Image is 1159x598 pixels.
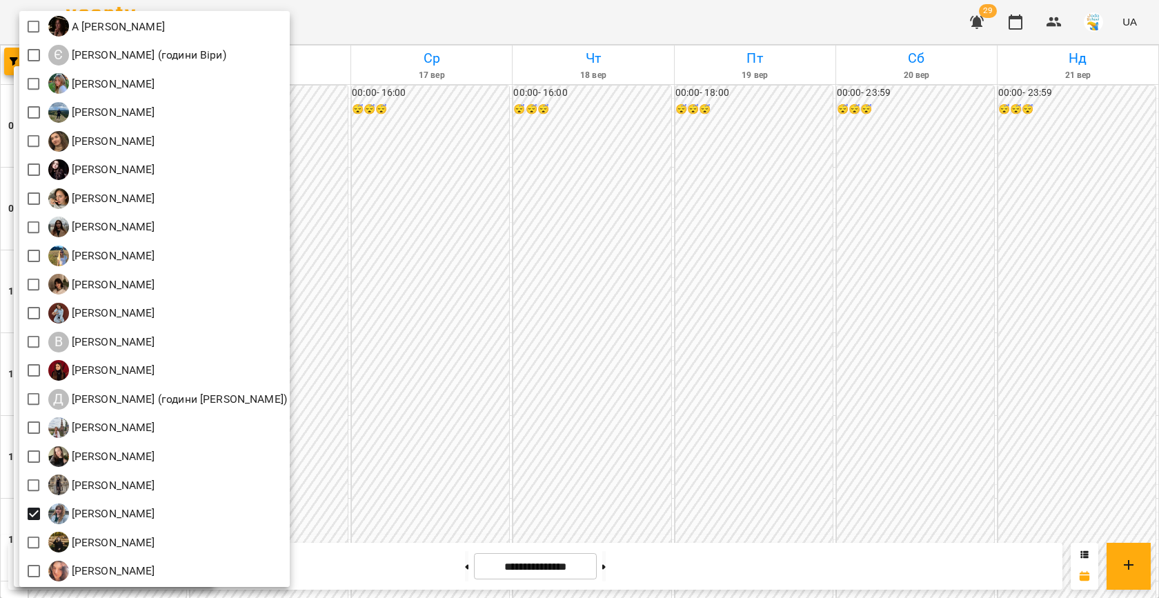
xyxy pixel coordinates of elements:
img: В [48,274,69,295]
a: А [PERSON_NAME] [48,131,155,152]
p: [PERSON_NAME] (години [PERSON_NAME]) [69,391,287,408]
a: І [PERSON_NAME] [48,102,155,123]
p: [PERSON_NAME] [69,219,155,235]
p: [PERSON_NAME] [69,362,155,379]
img: І [48,102,69,123]
div: Сніжана Кіндрат [48,475,155,495]
img: Ф [48,532,69,552]
img: А [48,159,69,180]
img: К [48,417,69,438]
a: І [PERSON_NAME] [48,73,155,94]
div: Анастасія Іванова [48,131,155,152]
img: Д [48,360,69,381]
a: В [PERSON_NAME] [48,274,155,295]
div: Софія Ященко [48,504,155,524]
div: Яна Гончар [48,561,155,581]
p: [PERSON_NAME] [69,133,155,150]
p: [PERSON_NAME] [69,477,155,494]
img: С [48,504,69,524]
a: Б [PERSON_NAME] [48,246,155,266]
a: К [PERSON_NAME] [48,417,155,438]
a: В [PERSON_NAME] [48,332,155,352]
p: [PERSON_NAME] [69,334,155,350]
p: [PERSON_NAME] [69,161,155,178]
p: [PERSON_NAME] [69,190,155,207]
div: А Катерина Халимендик [48,16,165,37]
p: [PERSON_NAME] [69,448,155,465]
a: А [PERSON_NAME] [48,188,155,209]
div: Ілля Родін [48,102,155,123]
p: [PERSON_NAME] [69,104,155,121]
img: А [48,217,69,237]
div: Євгенія Бура (години Віри) [48,45,226,66]
img: Б [48,246,69,266]
p: [PERSON_NAME] [69,277,155,293]
p: [PERSON_NAME] [69,506,155,522]
img: С [48,475,69,495]
a: М [PERSON_NAME] [48,446,155,467]
a: А [PERSON_NAME] [48,159,155,180]
a: А [PERSON_NAME] [48,217,155,237]
a: Д [PERSON_NAME] [48,360,155,381]
div: Д [48,389,69,410]
img: В [48,303,69,323]
img: І [48,73,69,94]
p: [PERSON_NAME] [69,305,155,321]
img: Я [48,561,69,581]
p: [PERSON_NAME] [69,419,155,436]
a: А [PERSON_NAME] [48,16,165,37]
p: [PERSON_NAME] [69,248,155,264]
img: М [48,446,69,467]
img: А [48,188,69,209]
a: Ф [PERSON_NAME] [48,532,155,552]
div: Вікторія Половинка [48,332,155,352]
a: С [PERSON_NAME] [48,504,155,524]
p: [PERSON_NAME] (години Віри) [69,47,226,63]
p: [PERSON_NAME] [69,76,155,92]
div: Анна Рожнятовська [48,217,155,237]
a: В [PERSON_NAME] [48,303,155,323]
a: С [PERSON_NAME] [48,475,155,495]
div: Іванна Лизун [48,73,155,94]
div: В [48,332,69,352]
div: Анна Карпінець [48,188,155,209]
p: [PERSON_NAME] [69,563,155,579]
p: [PERSON_NAME] [69,535,155,551]
img: А [48,131,69,152]
a: Д [PERSON_NAME] (години [PERSON_NAME]) [48,389,287,410]
p: А [PERSON_NAME] [69,19,165,35]
div: Ферманюк Дарина [48,532,155,552]
div: Анастасія Абрамова [48,159,155,180]
a: Я [PERSON_NAME] [48,561,155,581]
div: Є [48,45,69,66]
a: Є [PERSON_NAME] (години Віри) [48,45,226,66]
